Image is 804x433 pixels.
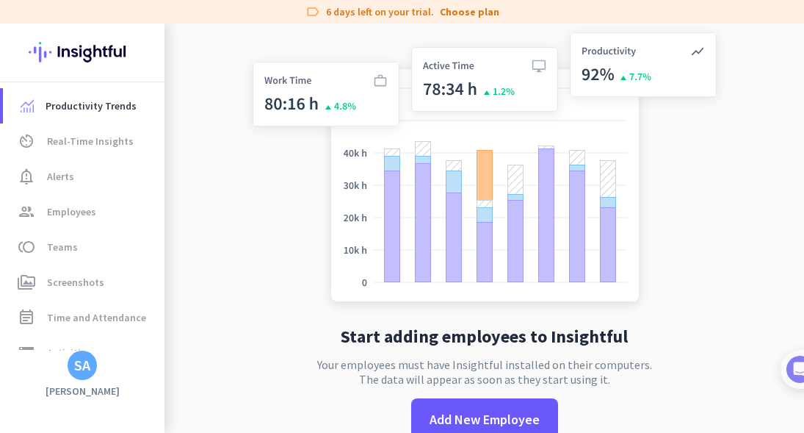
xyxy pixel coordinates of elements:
a: av_timerReal-Time Insights [3,124,164,159]
a: groupEmployees [3,194,164,229]
i: toll [18,238,35,256]
a: notification_importantAlerts [3,159,164,194]
span: Employees [47,203,96,221]
p: Your employees must have Insightful installed on their computers. The data will appear as soon as... [317,357,652,387]
i: event_note [18,309,35,326]
span: Teams [47,238,78,256]
a: tollTeams [3,229,164,265]
a: storageActivities [3,335,164,371]
i: label [305,4,320,19]
span: Add New Employee [430,410,540,429]
i: group [18,203,35,221]
a: perm_mediaScreenshots [3,265,164,300]
div: SA [74,358,90,373]
span: Alerts [47,168,74,185]
i: perm_media [18,273,35,291]
h2: Start adding employees to Insightful [341,328,628,346]
img: menu-item [21,99,34,112]
i: notification_important [18,168,35,185]
img: Insightful logo [29,24,136,81]
img: no-search-results [242,24,728,316]
span: Activities [47,344,91,362]
i: av_timer [18,132,35,150]
span: Productivity Trends [46,97,137,115]
i: storage [18,344,35,362]
a: Choose plan [440,4,499,19]
span: Screenshots [47,273,104,291]
span: Time and Attendance [47,309,146,326]
span: Real-Time Insights [47,132,134,150]
a: menu-itemProductivity Trends [3,88,164,124]
a: event_noteTime and Attendance [3,300,164,335]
